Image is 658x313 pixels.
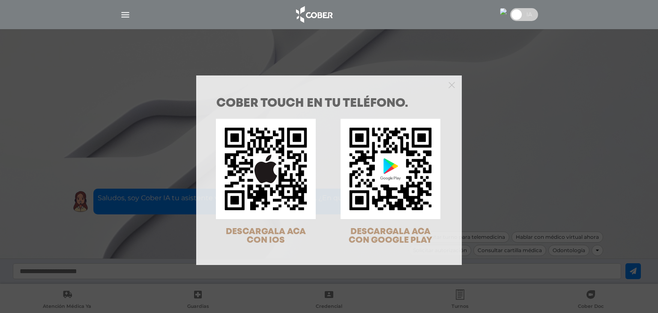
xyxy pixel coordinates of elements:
h1: COBER TOUCH en tu teléfono. [216,98,442,110]
img: qr-code [216,119,316,219]
img: qr-code [341,119,440,219]
button: Close [449,81,455,88]
span: DESCARGALA ACA CON GOOGLE PLAY [349,228,432,244]
span: DESCARGALA ACA CON IOS [226,228,306,244]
